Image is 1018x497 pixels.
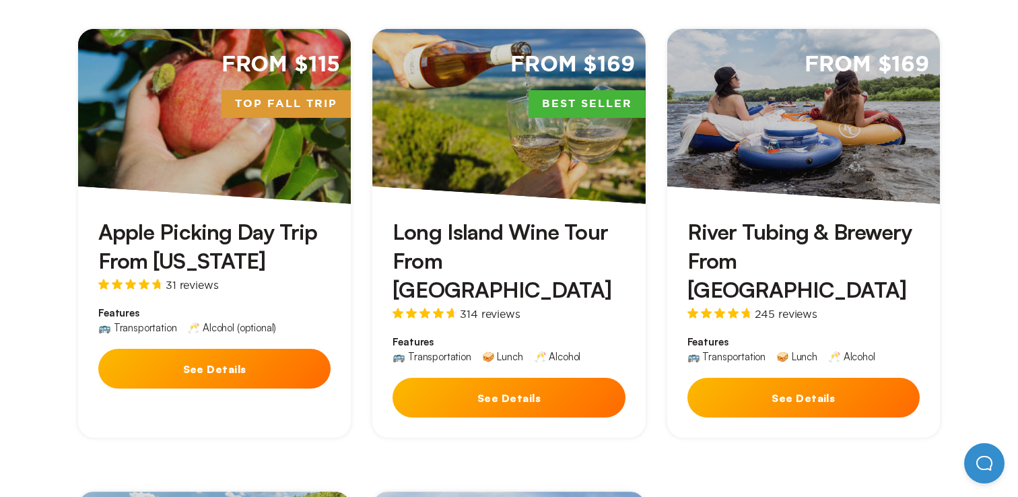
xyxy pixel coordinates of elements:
div: 🥂 Alcohol (optional) [187,323,276,333]
h3: Apple Picking Day Trip From [US_STATE] [98,218,331,275]
span: Best Seller [529,90,646,119]
a: From $169River Tubing & Brewery From [GEOGRAPHIC_DATA]245 reviewsFeatures🚌 Transportation🥪 Lunch🥂... [667,29,940,438]
span: From $115 [222,51,341,79]
span: From $169 [805,51,929,79]
div: 🚌 Transportation [393,352,471,362]
h3: River Tubing & Brewery From [GEOGRAPHIC_DATA] [687,218,920,305]
span: Features [687,335,920,349]
div: 🚌 Transportation [98,323,176,333]
div: 🥂 Alcohol [534,352,581,362]
button: See Details [98,349,331,389]
div: 🚌 Transportation [687,352,766,362]
span: 31 reviews [166,279,218,290]
a: From $169Best SellerLong Island Wine Tour From [GEOGRAPHIC_DATA]314 reviewsFeatures🚌 Transportati... [372,29,645,438]
iframe: Help Scout Beacon - Open [964,443,1005,484]
span: 245 reviews [755,308,817,319]
span: Top Fall Trip [222,90,351,119]
button: See Details [687,378,920,418]
span: From $169 [510,51,635,79]
span: Features [98,306,331,320]
span: Features [393,335,625,349]
div: 🥪 Lunch [482,352,523,362]
div: 🥂 Alcohol [828,352,875,362]
button: See Details [393,378,625,418]
div: 🥪 Lunch [776,352,817,362]
a: From $115Top Fall TripApple Picking Day Trip From [US_STATE]31 reviewsFeatures🚌 Transportation🥂 A... [78,29,351,438]
h3: Long Island Wine Tour From [GEOGRAPHIC_DATA] [393,218,625,305]
span: 314 reviews [460,308,520,319]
